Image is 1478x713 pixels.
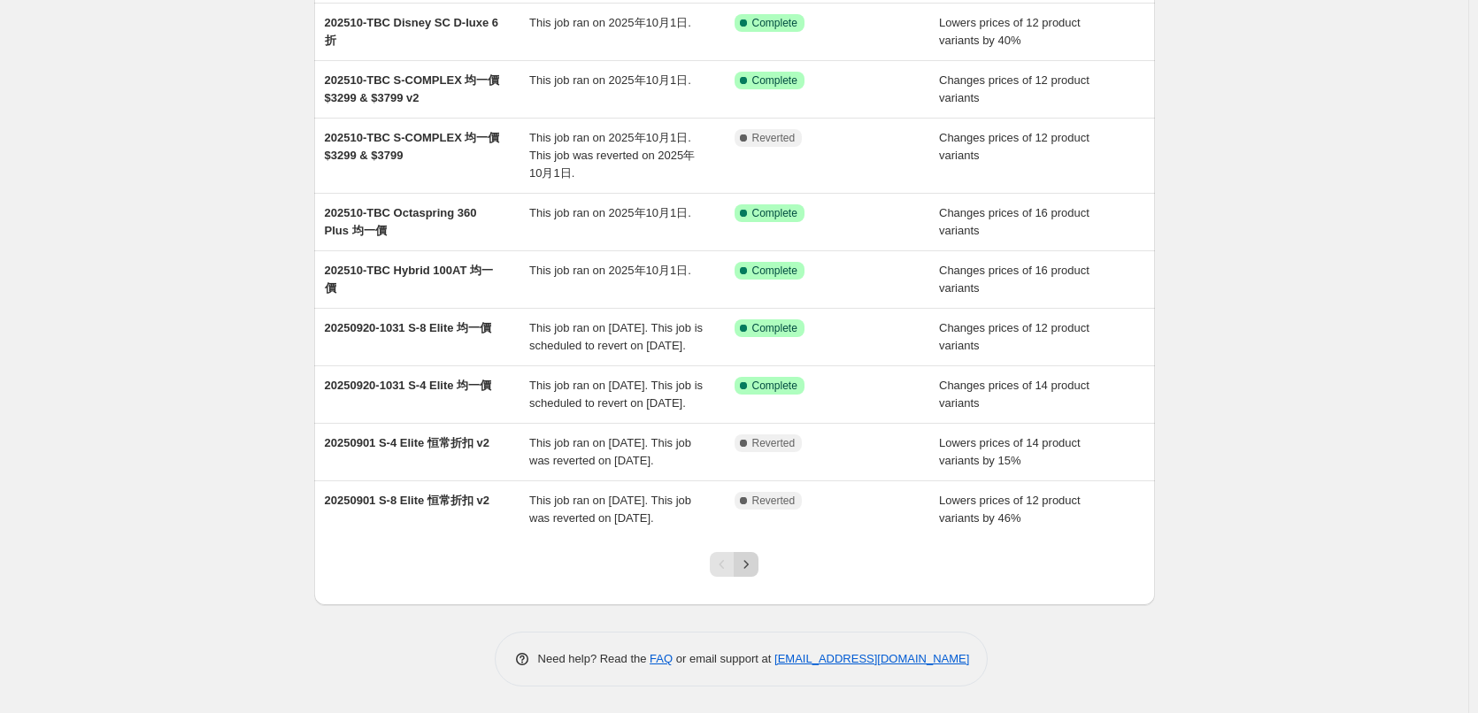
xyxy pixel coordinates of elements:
[752,206,797,220] span: Complete
[538,652,650,665] span: Need help? Read the
[939,131,1089,162] span: Changes prices of 12 product variants
[752,131,796,145] span: Reverted
[939,206,1089,237] span: Changes prices of 16 product variants
[325,206,477,237] span: 202510-TBC Octaspring 360 Plus 均一價
[752,16,797,30] span: Complete
[734,552,758,577] button: Next
[325,436,489,449] span: 20250901 S-4 Elite 恒常折扣 v2
[774,652,969,665] a: [EMAIL_ADDRESS][DOMAIN_NAME]
[529,494,691,525] span: This job ran on [DATE]. This job was reverted on [DATE].
[752,321,797,335] span: Complete
[939,264,1089,295] span: Changes prices of 16 product variants
[325,131,500,162] span: 202510-TBC S-COMPLEX 均一價 $3299 & $3799
[325,321,492,334] span: 20250920-1031 S-8 Elite 均一價
[325,494,489,507] span: 20250901 S-8 Elite 恒常折扣 v2
[529,436,691,467] span: This job ran on [DATE]. This job was reverted on [DATE].
[325,379,492,392] span: 20250920-1031 S-4 Elite 均一價
[673,652,774,665] span: or email support at
[529,321,703,352] span: This job ran on [DATE]. This job is scheduled to revert on [DATE].
[939,73,1089,104] span: Changes prices of 12 product variants
[529,206,691,219] span: This job ran on 2025年10月1日.
[752,264,797,278] span: Complete
[650,652,673,665] a: FAQ
[529,73,691,87] span: This job ran on 2025年10月1日.
[325,16,499,47] span: 202510-TBC Disney SC D-luxe 6折
[529,264,691,277] span: This job ran on 2025年10月1日.
[939,379,1089,410] span: Changes prices of 14 product variants
[529,16,691,29] span: This job ran on 2025年10月1日.
[752,494,796,508] span: Reverted
[529,379,703,410] span: This job ran on [DATE]. This job is scheduled to revert on [DATE].
[325,73,500,104] span: 202510-TBC S-COMPLEX 均一價 $3299 & $3799 v2
[939,321,1089,352] span: Changes prices of 12 product variants
[939,494,1081,525] span: Lowers prices of 12 product variants by 46%
[325,264,494,295] span: 202510-TBC Hybrid 100AT 均一價
[752,436,796,450] span: Reverted
[939,16,1081,47] span: Lowers prices of 12 product variants by 40%
[752,73,797,88] span: Complete
[752,379,797,393] span: Complete
[529,131,695,180] span: This job ran on 2025年10月1日. This job was reverted on 2025年10月1日.
[710,552,758,577] nav: Pagination
[939,436,1081,467] span: Lowers prices of 14 product variants by 15%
